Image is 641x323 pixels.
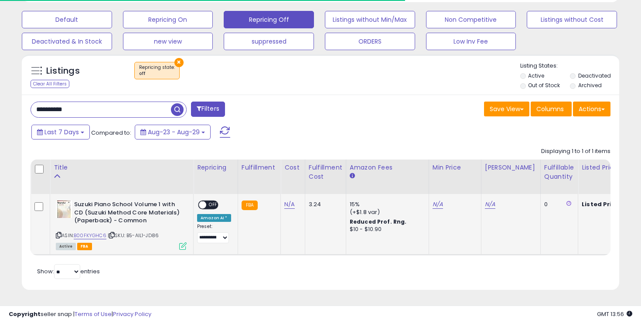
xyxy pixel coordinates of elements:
[224,11,314,28] button: Repricing Off
[113,310,151,318] a: Privacy Policy
[135,125,211,139] button: Aug-23 - Aug-29
[9,310,151,319] div: seller snap | |
[22,33,112,50] button: Deactivated & In Stock
[528,72,544,79] label: Active
[91,129,131,137] span: Compared to:
[484,102,529,116] button: Save View
[139,71,175,77] div: off
[139,64,175,77] span: Repricing state :
[426,33,516,50] button: Low Inv Fee
[174,58,184,67] button: ×
[531,102,572,116] button: Columns
[242,163,277,172] div: Fulfillment
[206,201,220,209] span: OFF
[350,208,422,216] div: (+$1.8 var)
[22,11,112,28] button: Default
[350,172,355,180] small: Amazon Fees.
[148,128,200,136] span: Aug-23 - Aug-29
[9,310,41,318] strong: Copyright
[284,163,301,172] div: Cost
[325,33,415,50] button: ORDERS
[123,11,213,28] button: Repricing On
[74,232,106,239] a: B00FKYGHC6
[224,33,314,50] button: suppressed
[37,267,100,275] span: Show: entries
[485,163,537,172] div: [PERSON_NAME]
[350,201,422,208] div: 15%
[544,163,574,181] div: Fulfillable Quantity
[520,62,620,70] p: Listing States:
[54,163,190,172] div: Title
[573,102,610,116] button: Actions
[309,163,342,181] div: Fulfillment Cost
[350,163,425,172] div: Amazon Fees
[31,125,90,139] button: Last 7 Days
[75,310,112,318] a: Terms of Use
[108,232,159,239] span: | SKU: B5-AIL1-JD86
[197,224,231,243] div: Preset:
[56,243,76,250] span: All listings currently available for purchase on Amazon
[44,128,79,136] span: Last 7 Days
[350,226,422,233] div: $10 - $10.90
[350,218,407,225] b: Reduced Prof. Rng.
[31,80,69,88] div: Clear All Filters
[56,201,72,218] img: 41fqhV+P05L._SL40_.jpg
[325,11,415,28] button: Listings without Min/Max
[433,163,477,172] div: Min Price
[536,105,564,113] span: Columns
[541,147,610,156] div: Displaying 1 to 1 of 1 items
[485,200,495,209] a: N/A
[578,72,611,79] label: Deactivated
[74,201,180,227] b: Suzuki Piano School Volume 1 with CD (Suzuki Method Core Materials) (Paperback) - Common
[197,163,234,172] div: Repricing
[242,201,258,210] small: FBA
[284,200,295,209] a: N/A
[527,11,617,28] button: Listings without Cost
[426,11,516,28] button: Non Competitive
[433,200,443,209] a: N/A
[578,82,602,89] label: Archived
[309,201,339,208] div: 3.24
[123,33,213,50] button: new view
[56,201,187,249] div: ASIN:
[197,214,231,222] div: Amazon AI *
[191,102,225,117] button: Filters
[46,65,80,77] h5: Listings
[544,201,571,208] div: 0
[528,82,560,89] label: Out of Stock
[582,200,621,208] b: Listed Price:
[77,243,92,250] span: FBA
[597,310,632,318] span: 2025-09-6 13:56 GMT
